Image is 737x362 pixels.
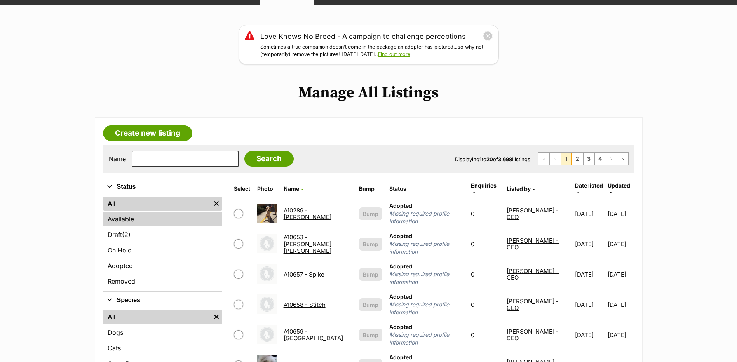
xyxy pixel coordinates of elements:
[455,156,530,162] span: Displaying to of Listings
[260,44,493,58] p: Sometimes a true companion doesn’t come in the package an adopter has pictured…so why not (tempor...
[103,259,222,273] a: Adopted
[584,153,594,165] a: Page 3
[538,153,549,165] span: First page
[359,207,382,220] button: Bump
[359,298,382,311] button: Bump
[103,228,222,242] a: Draft
[608,182,630,195] a: Updated
[507,207,559,221] a: [PERSON_NAME] - CEO
[284,301,326,308] a: A10658 - Stitch
[103,212,222,226] a: Available
[608,182,630,189] span: Updated
[284,271,324,278] a: A10657 - Spike
[254,179,280,198] th: Photo
[257,204,277,223] img: A10289 - Bailey
[284,185,303,192] a: Name
[260,31,466,42] a: Love Knows No Breed - A campaign to challenge perceptions
[386,179,467,198] th: Status
[486,156,493,162] strong: 20
[483,31,493,41] button: close
[103,274,222,288] a: Removed
[359,238,382,251] button: Bump
[363,301,378,309] span: Bump
[389,324,412,330] span: Adopted
[572,259,607,289] td: [DATE]
[231,179,253,198] th: Select
[575,182,603,195] a: Date listed
[389,301,464,316] span: Missing required profile information
[550,153,561,165] span: Previous page
[471,182,497,189] span: translation missing: en.admin.listings.index.attributes.enquiries
[359,329,382,341] button: Bump
[606,153,617,165] a: Next page
[257,234,277,253] img: A10653 - Jo Jo
[122,230,131,239] span: (2)
[257,294,277,314] img: A10658 - Stitch
[389,354,412,360] span: Adopted
[103,295,222,305] button: Species
[363,240,378,248] span: Bump
[468,229,503,259] td: 0
[608,199,633,228] td: [DATE]
[103,125,192,141] a: Create new listing
[257,264,277,284] img: A10657 - Spike
[572,199,607,228] td: [DATE]
[617,153,628,165] a: Last page
[608,259,633,289] td: [DATE]
[103,243,222,257] a: On Hold
[507,328,559,342] a: [PERSON_NAME] - CEO
[468,290,503,319] td: 0
[284,233,331,254] a: A10653 - [PERSON_NAME] [PERSON_NAME]
[363,210,378,218] span: Bump
[561,153,572,165] span: Page 1
[363,270,378,278] span: Bump
[608,320,633,350] td: [DATE]
[109,155,126,162] label: Name
[103,195,222,291] div: Status
[389,233,412,239] span: Adopted
[389,263,412,270] span: Adopted
[389,270,464,286] span: Missing required profile information
[211,197,222,211] a: Remove filter
[507,298,559,312] a: [PERSON_NAME] - CEO
[244,151,294,167] input: Search
[103,182,222,192] button: Status
[284,207,331,221] a: A10289 - [PERSON_NAME]
[507,267,559,281] a: [PERSON_NAME] - CEO
[572,290,607,319] td: [DATE]
[479,156,482,162] strong: 1
[284,185,299,192] span: Name
[575,182,603,189] span: Date listed
[363,331,378,339] span: Bump
[538,152,629,165] nav: Pagination
[389,293,412,300] span: Adopted
[284,328,343,342] a: A10659 - [GEOGRAPHIC_DATA]
[211,310,222,324] a: Remove filter
[103,325,222,339] a: Dogs
[389,331,464,346] span: Missing required profile information
[608,290,633,319] td: [DATE]
[257,325,277,344] img: A10659 - Bronx
[572,229,607,259] td: [DATE]
[468,259,503,289] td: 0
[507,185,531,192] span: Listed by
[389,210,464,225] span: Missing required profile information
[468,320,503,350] td: 0
[103,197,211,211] a: All
[608,229,633,259] td: [DATE]
[595,153,606,165] a: Page 4
[356,179,385,198] th: Bump
[359,268,382,281] button: Bump
[389,202,412,209] span: Adopted
[507,185,535,192] a: Listed by
[378,51,410,57] a: Find out more
[103,341,222,355] a: Cats
[572,153,583,165] a: Page 2
[468,199,503,228] td: 0
[389,240,464,256] span: Missing required profile information
[103,310,211,324] a: All
[471,182,497,195] a: Enquiries
[507,237,559,251] a: [PERSON_NAME] - CEO
[572,320,607,350] td: [DATE]
[498,156,512,162] strong: 3,698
